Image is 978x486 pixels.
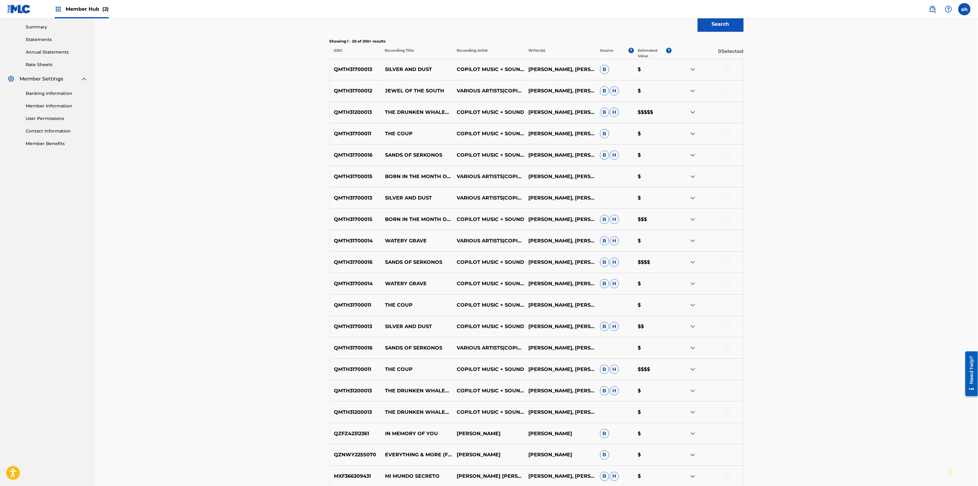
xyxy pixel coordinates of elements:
[610,215,619,224] span: H
[453,151,524,159] p: COPILOT MUSIC + SOUND,VARIOUS ARTISTS
[524,130,596,137] p: [PERSON_NAME], [PERSON_NAME]
[453,451,524,459] p: [PERSON_NAME]
[381,473,453,480] p: MI MUNDO SECRETO
[453,323,524,330] p: COPILOT MUSIC + SOUND
[26,115,88,122] a: User Permissions
[7,5,31,13] img: MLC Logo
[524,259,596,266] p: [PERSON_NAME], [PERSON_NAME]
[453,48,524,59] p: Recording Artist
[689,216,697,223] img: expand
[330,48,381,59] p: ISRC
[26,62,88,68] a: Rate Sheets
[634,87,672,95] p: $
[524,280,596,287] p: [PERSON_NAME], [PERSON_NAME]
[634,323,672,330] p: $$
[600,48,614,59] p: Source
[381,194,453,202] p: SILVER AND DUST
[381,109,453,116] p: THE DRUNKEN WHALER (FULL VERSION)
[524,409,596,416] p: [PERSON_NAME], [PERSON_NAME]
[610,151,619,160] span: H
[689,237,697,245] img: expand
[453,259,524,266] p: COPILOT MUSIC + SOUND
[524,451,596,459] p: [PERSON_NAME]
[634,387,672,394] p: $
[453,387,524,394] p: COPILOT MUSIC + SOUND,VARIOUS ARTISTS
[524,366,596,373] p: [PERSON_NAME], [PERSON_NAME]
[330,451,381,459] p: QZNWY2255070
[629,48,634,53] span: ?
[330,259,381,266] p: QMTH31700016
[330,366,381,373] p: QMTH31700011
[453,237,524,245] p: VARIOUS ARTISTS|COPILOT MUSIC + SOUND
[634,109,672,116] p: $$$$$
[381,130,453,137] p: THE COUP
[942,3,955,15] div: Help
[524,387,596,394] p: [PERSON_NAME], [PERSON_NAME]
[330,473,381,480] p: MXF366309431
[524,151,596,159] p: [PERSON_NAME], [PERSON_NAME]
[66,6,109,13] span: Member Hub
[453,109,524,116] p: COPILOT MUSIC + SOUND
[689,259,697,266] img: expand
[600,65,609,74] span: B
[634,194,672,202] p: $
[330,151,381,159] p: QMTH31700016
[927,3,939,15] a: Public Search
[330,387,381,394] p: QMTH31200013
[947,457,978,486] iframe: Chat Widget
[689,87,697,95] img: expand
[689,130,697,137] img: expand
[666,48,672,53] span: ?
[689,66,697,73] img: expand
[634,151,672,159] p: $
[381,301,453,309] p: THE COUP
[958,3,971,15] div: User Menu
[689,430,697,437] img: expand
[102,6,109,12] span: (2)
[7,75,15,83] img: Member Settings
[381,387,453,394] p: THE DRUNKEN WHALER (FULL VERSION)
[634,301,672,309] p: $
[26,128,88,134] a: Contact Information
[610,236,619,245] span: H
[381,323,453,330] p: SILVER AND DUST
[26,90,88,97] a: Banking Information
[689,301,697,309] img: expand
[689,344,697,352] img: expand
[600,108,609,117] span: B
[381,366,453,373] p: THE COUP
[524,173,596,180] p: [PERSON_NAME], [PERSON_NAME]
[381,409,453,416] p: THE DRUNKEN WHALER (FULL VERSION)
[381,259,453,266] p: SANDS OF SERKONOS
[453,173,524,180] p: VARIOUS ARTISTS|COPILOT MUSIC + SOUND
[634,130,672,137] p: $
[330,66,381,73] p: QMTH31700013
[26,140,88,147] a: Member Benefits
[600,322,609,331] span: B
[689,151,697,159] img: expand
[55,6,62,13] img: Top Rightsholders
[26,24,88,30] a: Summary
[524,109,596,116] p: [PERSON_NAME], [PERSON_NAME]
[381,173,453,180] p: BORN IN THE MONTH OF DARKNESS
[453,130,524,137] p: COPILOT MUSIC + SOUND,VARIOUS ARTISTS
[600,129,609,138] span: B
[330,87,381,95] p: QMTH31700012
[381,151,453,159] p: SANDS OF SERKONOS
[330,109,381,116] p: QMTH31200013
[80,75,88,83] img: expand
[26,103,88,109] a: Member Information
[330,280,381,287] p: QMTH31700014
[453,87,524,95] p: VARIOUS ARTISTS|COPILOT MUSIC + SOUND
[689,409,697,416] img: expand
[689,473,697,480] img: expand
[600,86,609,95] span: B
[330,301,381,309] p: QMTH31700011
[524,430,596,437] p: [PERSON_NAME]
[600,279,609,288] span: B
[698,17,744,32] button: Search
[381,237,453,245] p: WATERY GRAVE
[330,194,381,202] p: QMTH31700013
